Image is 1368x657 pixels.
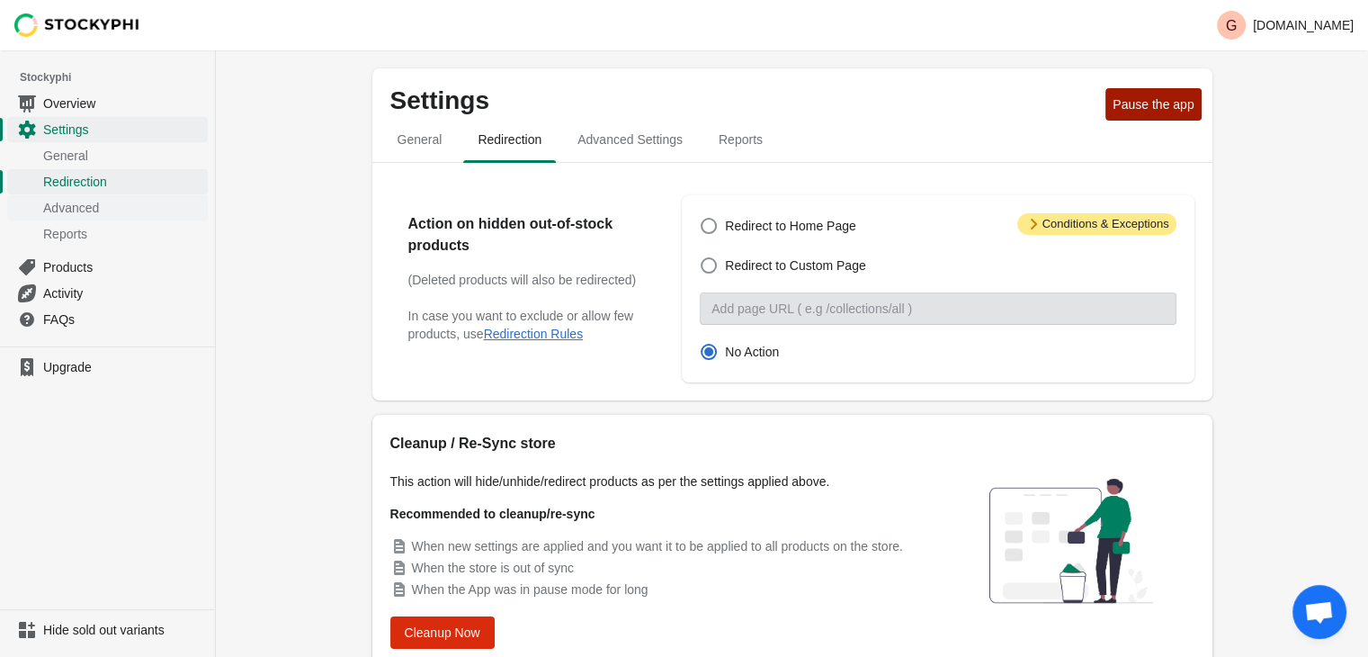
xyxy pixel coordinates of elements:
a: General [7,142,208,168]
span: Redirect to Custom Page [725,256,865,274]
span: Upgrade [43,358,204,376]
span: General [383,123,457,156]
h2: Action on hidden out-of-stock products [408,213,647,256]
p: [DOMAIN_NAME] [1253,18,1354,32]
h3: (Deleted products will also be redirected) [408,271,647,289]
a: Products [7,254,208,280]
span: FAQs [43,310,204,328]
span: Reports [704,123,777,156]
a: Settings [7,116,208,142]
button: redirection [460,116,559,163]
span: When the App was in pause mode for long [412,582,648,597]
text: G [1226,18,1237,33]
button: Redirection Rules [484,327,584,341]
span: Hide sold out variants [43,621,204,639]
button: Advanced settings [559,116,701,163]
span: When the store is out of sync [412,561,575,575]
input: Add page URL ( e.g /collections/all ) [700,292,1176,325]
strong: Recommended to cleanup/re-sync [390,507,595,521]
span: Products [43,258,204,276]
button: reports [701,116,781,163]
span: Avatar with initials G [1217,11,1246,40]
button: general [380,116,460,163]
span: Redirect to Home Page [725,217,856,235]
span: General [43,147,204,165]
span: Stockyphi [20,68,215,86]
span: Conditions & Exceptions [1017,213,1176,235]
span: Redirection [463,123,556,156]
button: Pause the app [1105,88,1201,121]
img: Stockyphi [14,13,140,37]
span: No Action [725,343,779,361]
span: When new settings are applied and you want it to be applied to all products on the store. [412,539,903,553]
span: Advanced [43,199,204,217]
p: This action will hide/unhide/redirect products as per the settings applied above. [390,472,930,490]
a: Advanced [7,194,208,220]
span: Pause the app [1113,97,1194,112]
a: FAQs [7,306,208,332]
button: Cleanup Now [390,616,495,649]
a: Hide sold out variants [7,617,208,643]
h2: Cleanup / Re-Sync store [390,433,930,454]
div: Open chat [1292,585,1346,639]
a: Activity [7,280,208,306]
p: In case you want to exclude or allow few products, use [408,307,647,343]
a: Upgrade [7,355,208,380]
a: Overview [7,90,208,116]
div: redirection [372,163,1212,400]
a: Reports [7,220,208,247]
span: Advanced Settings [563,123,697,156]
span: Activity [43,284,204,302]
a: Redirection [7,168,208,194]
span: Settings [43,121,204,139]
span: Cleanup Now [405,625,480,640]
span: Redirection [43,173,204,191]
span: Overview [43,94,204,112]
p: Settings [390,86,1099,115]
button: Avatar with initials G[DOMAIN_NAME] [1210,7,1361,43]
span: Reports [43,225,204,243]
